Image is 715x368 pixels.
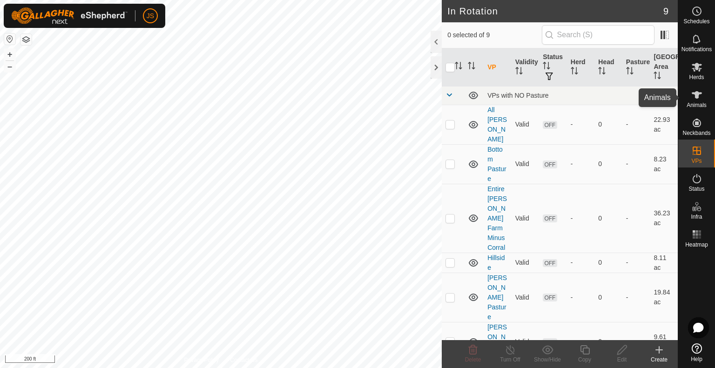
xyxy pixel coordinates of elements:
div: VPs with NO Pasture [487,92,674,99]
div: - [571,214,591,223]
td: 0 [594,105,622,144]
p-sorticon: Activate to sort [543,63,550,71]
td: 22.93 ac [650,105,678,144]
button: Map Layers [20,34,32,45]
div: - [571,258,591,268]
th: Validity [512,48,540,87]
td: - [622,144,650,184]
div: Copy [566,355,603,364]
span: Heatmap [685,242,708,248]
span: OFF [543,214,557,222]
span: OFF [543,338,557,346]
div: Create [641,355,678,364]
span: OFF [543,161,557,168]
a: [PERSON_NAME] East [487,323,507,360]
img: Gallagher Logo [11,7,128,24]
td: 0 [594,144,622,184]
span: Infra [691,214,702,220]
span: Delete [465,356,481,363]
p-sorticon: Activate to sort [571,68,578,76]
td: - [622,273,650,322]
td: Valid [512,184,540,253]
button: – [4,61,15,72]
td: 0 [594,253,622,273]
span: Status [688,186,704,192]
button: + [4,49,15,60]
td: 0 [594,322,622,361]
span: Help [691,356,702,362]
div: - [571,159,591,169]
div: - [571,120,591,129]
td: - [622,253,650,273]
input: Search (S) [542,25,654,45]
p-sorticon: Activate to sort [598,68,606,76]
p-sorticon: Activate to sort [455,63,462,71]
a: All [PERSON_NAME] [487,106,507,143]
span: JS [147,11,154,21]
td: 19.84 ac [650,273,678,322]
th: VP [484,48,512,87]
span: Animals [687,102,707,108]
span: 0 selected of 9 [447,30,541,40]
td: - [622,105,650,144]
div: - [571,337,591,347]
span: OFF [543,259,557,267]
td: Valid [512,322,540,361]
span: Neckbands [682,130,710,136]
div: Turn Off [492,355,529,364]
td: - [622,322,650,361]
th: [GEOGRAPHIC_DATA] Area [650,48,678,87]
p-sorticon: Activate to sort [626,68,634,76]
td: 0 [594,273,622,322]
span: 9 [663,4,668,18]
td: Valid [512,105,540,144]
th: Pasture [622,48,650,87]
td: 9.61 ac [650,322,678,361]
div: Edit [603,355,641,364]
td: Valid [512,144,540,184]
button: Reset Map [4,33,15,45]
div: - [571,293,591,302]
th: Status [539,48,567,87]
p-sorticon: Activate to sort [654,73,661,80]
div: Show/Hide [529,355,566,364]
span: VPs [691,158,702,164]
a: [PERSON_NAME] Pasture [487,274,507,321]
span: OFF [543,294,557,301]
td: 8.11 ac [650,253,678,273]
td: 0 [594,184,622,253]
td: 36.23 ac [650,184,678,253]
a: Bottom Pasture [487,146,506,182]
td: - [622,184,650,253]
p-sorticon: Activate to sort [515,68,523,76]
a: Contact Us [230,356,257,364]
th: Herd [567,48,595,87]
span: Notifications [681,47,712,52]
a: Hillside [487,254,505,271]
span: Schedules [683,19,709,24]
td: Valid [512,273,540,322]
h2: In Rotation [447,6,663,17]
p-sorticon: Activate to sort [468,63,475,71]
a: Privacy Policy [184,356,219,364]
td: Valid [512,253,540,273]
span: OFF [543,121,557,129]
span: Herds [689,74,704,80]
td: 8.23 ac [650,144,678,184]
a: Entire [PERSON_NAME] Farm Minus Corral [487,185,507,251]
a: Help [678,340,715,366]
th: Head [594,48,622,87]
